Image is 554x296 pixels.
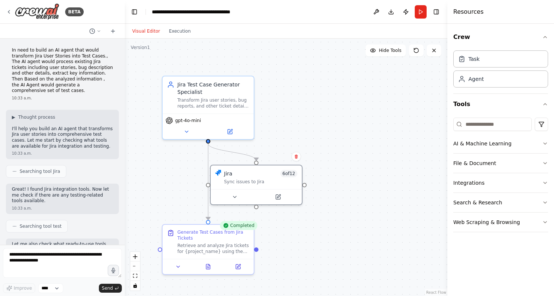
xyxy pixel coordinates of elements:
button: Open in side panel [225,262,251,271]
button: Tools [453,94,548,115]
button: Open in side panel [209,127,251,136]
button: toggle interactivity [130,281,140,290]
button: Hide right sidebar [431,7,441,17]
div: Sync issues to Jira [224,179,297,185]
p: I'll help you build an AI agent that transforms Jira user stories into comprehensive test cases. ... [12,126,113,149]
span: Hide Tools [379,47,401,53]
span: Number of enabled actions [280,170,298,177]
button: Crew [453,27,548,47]
div: 10:33 a.m. [12,151,113,156]
div: Completed [220,221,257,230]
span: gpt-4o-mini [175,118,201,124]
button: Switch to previous chat [86,27,104,36]
div: Version 1 [131,45,150,50]
div: React Flow controls [130,252,140,290]
div: Generate Test Cases from Jira Tickets [177,229,249,241]
span: Thought process [18,114,55,120]
span: Searching tool test [20,223,61,229]
div: Jira Test Case Generator Specialist [177,81,249,96]
button: Search & Research [453,193,548,212]
div: Jira Test Case Generator SpecialistTransform Jira user stories, bug reports, and other ticket det... [162,76,254,140]
div: Retrieve and analyze Jira tickets for {project_name} using the specified JQL query: {jql_query}. ... [177,243,249,254]
p: Let me also check what ready-to-use tools are available to see all options: [12,241,113,253]
p: Great! I found Jira integration tools. Now let me check if there are any testing-related tools av... [12,187,113,204]
button: Integrations [453,173,548,193]
button: fit view [130,271,140,281]
button: Send [99,284,122,293]
p: In need to build an AI agent that would transform Jira User Stories into Test Cases., The AI agen... [12,47,113,94]
div: BETA [65,7,84,16]
div: Jira [224,170,232,177]
a: React Flow attribution [426,290,446,295]
div: 10:33 a.m. [12,95,113,101]
button: Delete node [291,152,301,161]
button: Hide Tools [366,45,406,56]
div: Task [468,55,480,63]
div: Tools [453,115,548,238]
g: Edge from 3b336ddd-19b5-4125-b3ba-1ee3d9b41c99 to 01f47b9b-83d5-4f04-900b-ff63e7c50887 [204,144,212,220]
span: ▶ [12,114,15,120]
div: Agent [468,75,484,83]
button: Improve [3,283,35,293]
div: 10:33 a.m. [12,205,113,211]
nav: breadcrumb [152,8,230,16]
div: JiraJira6of12Sync issues to Jira [210,165,303,205]
button: AI & Machine Learning [453,134,548,153]
div: Transform Jira user stories, bug reports, and other ticket details into comprehensive, well-struc... [177,97,249,109]
span: Searching tool Jira [20,168,60,174]
button: Web Scraping & Browsing [453,213,548,232]
img: Logo [15,3,59,20]
img: Jira [215,170,221,176]
button: zoom out [130,262,140,271]
h4: Resources [453,7,484,16]
button: Click to speak your automation idea [108,265,119,276]
span: Improve [14,285,32,291]
button: Execution [164,27,195,36]
button: File & Document [453,154,548,173]
button: Hide left sidebar [129,7,140,17]
button: View output [193,262,224,271]
span: Send [102,285,113,291]
g: Edge from 3b336ddd-19b5-4125-b3ba-1ee3d9b41c99 to a9539d09-12eb-414e-ba29-03d68a816a5a [204,144,260,161]
button: zoom in [130,252,140,262]
div: CompletedGenerate Test Cases from Jira TicketsRetrieve and analyze Jira tickets for {project_name... [162,224,254,275]
div: Crew [453,47,548,93]
button: Start a new chat [107,27,119,36]
button: Open in side panel [257,193,299,201]
button: Visual Editor [128,27,164,36]
button: ▶Thought process [12,114,55,120]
